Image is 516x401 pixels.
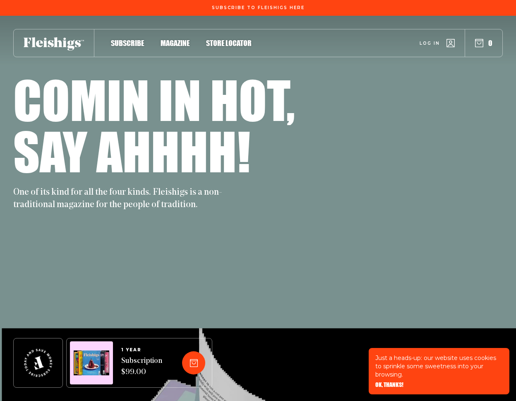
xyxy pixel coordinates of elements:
span: Subscribe To Fleishigs Here [212,5,305,10]
a: Log in [420,39,455,47]
span: 1 YEAR [121,348,162,353]
button: 0 [475,39,492,48]
p: Just a heads-up: our website uses cookies to sprinkle some sweetness into your browsing. [375,354,503,379]
h1: Comin in hot, [13,74,295,125]
span: Subscribe [111,39,144,48]
span: Store locator [206,39,252,48]
span: Magazine [161,39,190,48]
p: One of its kind for all the four kinds. Fleishigs is a non-traditional magazine for the people of... [13,186,228,211]
a: Magazine [161,37,190,48]
a: Store locator [206,37,252,48]
a: Subscribe To Fleishigs Here [210,5,306,10]
img: Magazines image [74,350,109,376]
span: Log in [420,40,440,46]
span: Subscription $99.00 [121,356,162,378]
a: 1 YEARSubscription $99.00 [121,348,162,378]
h1: Say ahhhh! [13,125,250,176]
a: Subscribe [111,37,144,48]
button: OK, THANKS! [375,382,403,388]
